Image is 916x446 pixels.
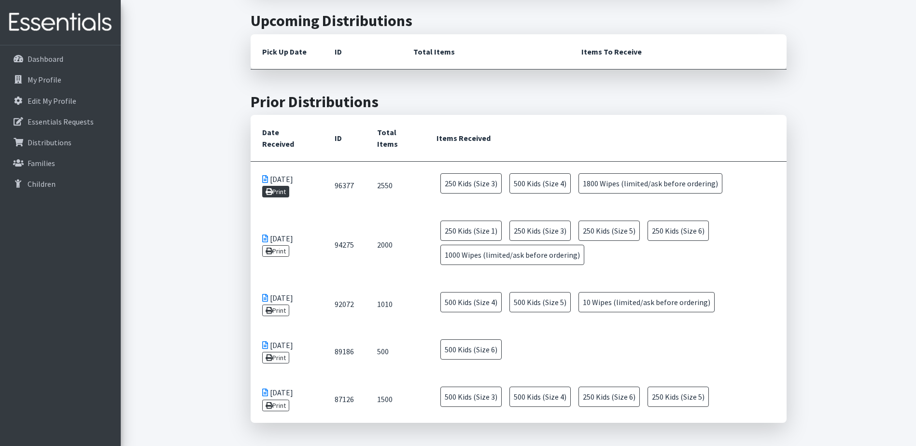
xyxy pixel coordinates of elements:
[425,115,786,162] th: Items Received
[578,387,640,407] span: 250 Kids (Size 6)
[578,173,722,194] span: 1800 Wipes (limited/ask before ordering)
[366,280,425,328] td: 1010
[251,34,323,70] th: Pick Up Date
[509,173,571,194] span: 500 Kids (Size 4)
[509,387,571,407] span: 500 Kids (Size 4)
[366,162,425,209] td: 2550
[251,209,323,280] td: [DATE]
[323,162,366,209] td: 96377
[251,162,323,209] td: [DATE]
[578,292,715,312] span: 10 Wipes (limited/ask before ordering)
[578,221,640,241] span: 250 Kids (Size 5)
[28,75,61,84] p: My Profile
[28,117,94,126] p: Essentials Requests
[366,328,425,375] td: 500
[28,158,55,168] p: Families
[402,34,570,70] th: Total Items
[4,112,117,131] a: Essentials Requests
[323,115,366,162] th: ID
[366,375,425,422] td: 1500
[262,186,290,197] a: Print
[262,400,290,411] a: Print
[251,115,323,162] th: Date Received
[509,221,571,241] span: 250 Kids (Size 3)
[251,280,323,328] td: [DATE]
[262,245,290,257] a: Print
[251,93,787,111] h2: Prior Distributions
[323,34,402,70] th: ID
[4,153,117,173] a: Families
[323,280,366,328] td: 92072
[440,221,502,241] span: 250 Kids (Size 1)
[440,173,502,194] span: 250 Kids (Size 3)
[509,292,571,312] span: 500 Kids (Size 5)
[440,292,502,312] span: 500 Kids (Size 4)
[28,54,63,64] p: Dashboard
[251,12,787,30] h2: Upcoming Distributions
[323,209,366,280] td: 94275
[648,387,709,407] span: 250 Kids (Size 5)
[262,352,290,363] a: Print
[262,305,290,316] a: Print
[28,96,76,106] p: Edit My Profile
[251,375,323,422] td: [DATE]
[366,209,425,280] td: 2000
[366,115,425,162] th: Total Items
[440,245,584,265] span: 1000 Wipes (limited/ask before ordering)
[440,339,502,360] span: 500 Kids (Size 6)
[323,328,366,375] td: 89186
[4,6,117,39] img: HumanEssentials
[251,328,323,375] td: [DATE]
[4,49,117,69] a: Dashboard
[570,34,787,70] th: Items To Receive
[323,375,366,422] td: 87126
[28,138,71,147] p: Distributions
[28,179,56,189] p: Children
[4,174,117,194] a: Children
[4,91,117,111] a: Edit My Profile
[4,70,117,89] a: My Profile
[440,387,502,407] span: 500 Kids (Size 3)
[4,133,117,152] a: Distributions
[648,221,709,241] span: 250 Kids (Size 6)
